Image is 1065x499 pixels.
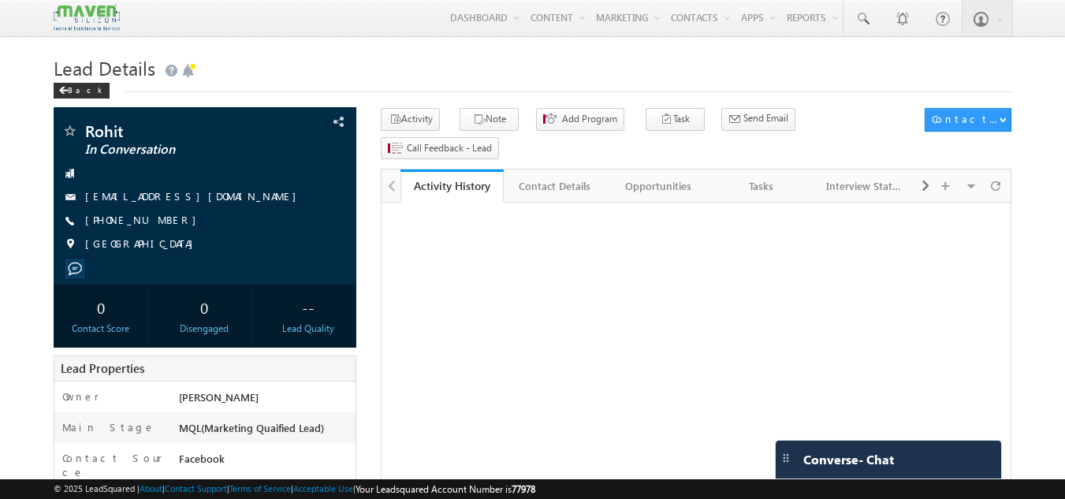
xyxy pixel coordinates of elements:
button: Note [460,108,519,131]
img: Custom Logo [54,4,120,32]
div: Contact Actions [932,112,999,126]
button: Contact Actions [925,108,1011,132]
span: [PHONE_NUMBER] [85,213,204,229]
div: 0 [161,292,248,322]
span: Send Email [743,111,788,125]
button: Add Program [536,108,624,131]
div: Interview Status [826,177,903,196]
div: Lead Quality [264,322,352,336]
a: Back [54,82,117,95]
div: Back [54,83,110,99]
div: Opportunities [620,177,696,196]
a: Contact Details [504,169,607,203]
button: Activity [381,108,440,131]
a: Activity History [400,169,504,203]
label: Owner [62,389,99,404]
a: [EMAIL_ADDRESS][DOMAIN_NAME] [85,189,304,203]
a: Opportunities [607,169,710,203]
div: Disengaged [161,322,248,336]
div: Activity History [412,178,492,193]
div: MQL(Marketing Quaified Lead) [175,420,356,442]
img: carter-drag [780,452,792,464]
div: 0 [58,292,145,322]
span: [GEOGRAPHIC_DATA] [85,236,201,252]
a: Acceptable Use [293,483,353,493]
span: Call Feedback - Lead [407,141,492,155]
div: Tasks [723,177,799,196]
span: Lead Properties [61,360,144,376]
a: Interview Status [814,169,917,203]
span: Converse - Chat [803,452,894,467]
span: In Conversation [85,142,272,158]
span: © 2025 LeadSquared | | | | | [54,482,535,497]
span: Rohit [85,123,272,139]
button: Task [646,108,705,131]
button: Send Email [721,108,795,131]
div: Facebook [175,451,356,473]
div: -- [264,292,352,322]
a: Contact Support [165,483,227,493]
span: Your Leadsquared Account Number is [356,483,535,495]
label: Main Stage [62,420,155,434]
label: Contact Source [62,451,164,479]
a: About [140,483,162,493]
button: Call Feedback - Lead [381,137,499,160]
div: Contact Score [58,322,145,336]
a: Tasks [710,169,814,203]
span: [PERSON_NAME] [179,390,259,404]
span: Lead Details [54,55,155,80]
a: Terms of Service [229,483,291,493]
span: Add Program [562,112,617,126]
span: 77978 [512,483,535,495]
div: Contact Details [516,177,593,196]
